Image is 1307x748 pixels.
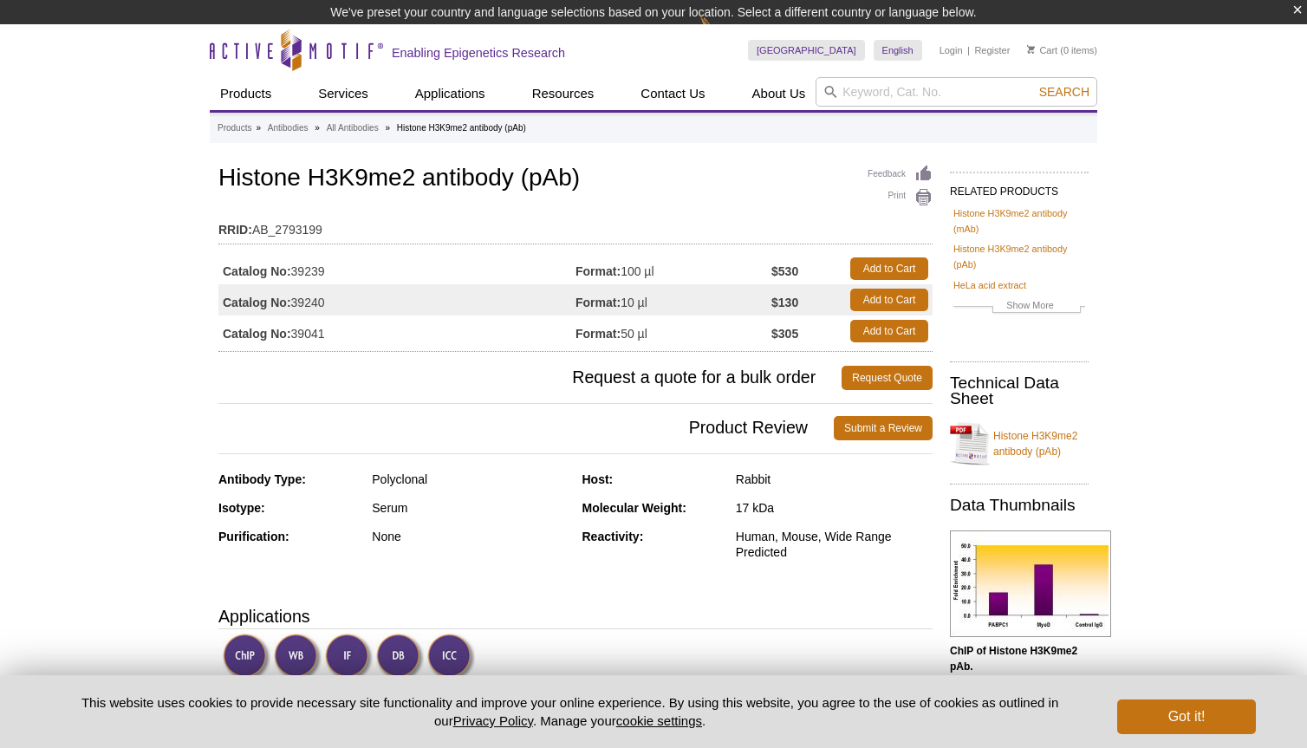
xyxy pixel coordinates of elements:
li: » [385,123,390,133]
div: Serum [372,500,569,516]
h2: Enabling Epigenetics Research [392,45,565,61]
a: Print [868,188,933,207]
span: Search [1039,85,1089,99]
td: 39041 [218,315,575,347]
li: » [315,123,320,133]
a: Histone H3K9me2 antibody (mAb) [953,205,1085,237]
div: Rabbit [736,472,933,487]
span: Product Review [218,416,834,440]
a: Add to Cart [850,289,928,311]
a: Services [308,77,379,110]
img: Dot Blot Validated [376,634,424,681]
b: ChIP of Histone H3K9me2 pAb. [950,645,1077,673]
strong: Molecular Weight: [582,501,686,515]
a: Login [940,44,963,56]
a: Products [210,77,282,110]
a: About Us [742,77,816,110]
td: 10 µl [575,284,771,315]
strong: $130 [771,295,798,310]
strong: Format: [575,326,621,341]
a: Resources [522,77,605,110]
button: cookie settings [616,713,702,728]
h1: Histone H3K9me2 antibody (pAb) [218,165,933,194]
div: None [372,529,569,544]
img: Your Cart [1027,45,1035,54]
a: Request Quote [842,366,933,390]
strong: Catalog No: [223,295,291,310]
li: | [967,40,970,61]
strong: Host: [582,472,614,486]
div: Polyclonal [372,472,569,487]
img: Change Here [699,13,745,54]
a: Cart [1027,44,1057,56]
td: 50 µl [575,315,771,347]
a: [GEOGRAPHIC_DATA] [748,40,865,61]
a: Privacy Policy [453,713,533,728]
h3: Applications [218,603,933,629]
p: (Click image to enlarge and see details.) [950,643,1089,706]
div: Human, Mouse, Wide Range Predicted [736,529,933,560]
button: Got it! [1117,699,1256,734]
h2: Data Thumbnails [950,498,1089,513]
li: Histone H3K9me2 antibody (pAb) [397,123,526,133]
div: 17 kDa [736,500,933,516]
td: AB_2793199 [218,211,933,239]
img: Histone H3K9me2 antibody (pAb) tested by ChIP. [950,530,1111,637]
h2: Technical Data Sheet [950,375,1089,407]
li: (0 items) [1027,40,1097,61]
img: Immunocytochemistry Validated [427,634,475,681]
strong: Antibody Type: [218,472,306,486]
strong: Reactivity: [582,530,644,543]
input: Keyword, Cat. No. [816,77,1097,107]
a: Applications [405,77,496,110]
strong: RRID: [218,222,252,237]
button: Search [1034,84,1095,100]
img: Immunofluorescence Validated [325,634,373,681]
a: HeLa acid extract [953,277,1026,293]
a: English [874,40,922,61]
td: 39240 [218,284,575,315]
a: Contact Us [630,77,715,110]
a: All Antibodies [327,120,379,136]
a: Show More [953,297,1085,317]
a: Histone H3K9me2 antibody (pAb) [953,241,1085,272]
strong: Catalog No: [223,326,291,341]
a: Antibodies [268,120,309,136]
a: Add to Cart [850,320,928,342]
a: Add to Cart [850,257,928,280]
p: This website uses cookies to provide necessary site functionality and improve your online experie... [51,693,1089,730]
strong: Catalog No: [223,263,291,279]
h2: RELATED PRODUCTS [950,172,1089,203]
strong: Purification: [218,530,289,543]
td: 39239 [218,253,575,284]
span: Request a quote for a bulk order [218,366,842,390]
li: » [256,123,261,133]
img: ChIP Validated [223,634,270,681]
strong: Isotype: [218,501,265,515]
a: Submit a Review [834,416,933,440]
a: Histone H3K9me2 antibody (pAb) [950,418,1089,470]
img: Western Blot Validated [274,634,322,681]
a: Feedback [868,165,933,184]
strong: Format: [575,263,621,279]
strong: $305 [771,326,798,341]
strong: Format: [575,295,621,310]
a: Register [974,44,1010,56]
strong: $530 [771,263,798,279]
td: 100 µl [575,253,771,284]
a: Products [218,120,251,136]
